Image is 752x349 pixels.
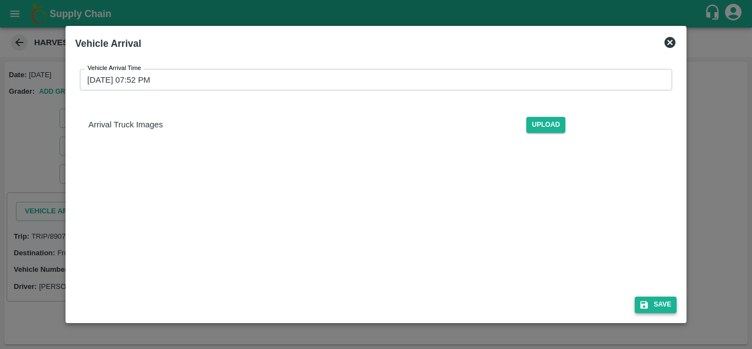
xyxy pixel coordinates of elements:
[80,69,665,90] input: Choose date, selected date is Sep 28, 2025
[89,119,527,131] p: Arrival Truck Images
[526,117,565,133] span: Upload
[75,38,141,49] b: Vehicle Arrival
[635,297,677,313] button: Save
[88,64,141,73] label: Vehicle Arrival Time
